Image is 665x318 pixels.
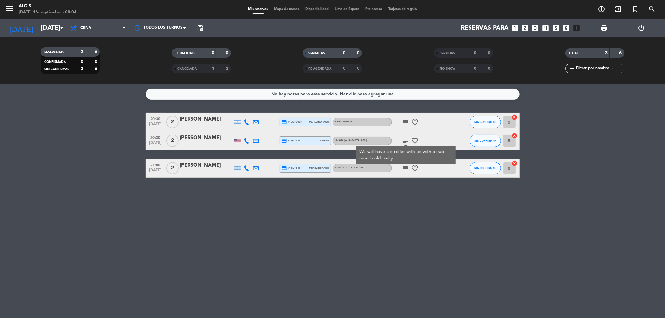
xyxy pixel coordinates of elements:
[542,24,550,32] i: looks_4
[271,91,394,98] div: No hay notas para este servicio. Haz clic para agregar una
[568,65,576,72] i: filter_list
[343,51,345,55] strong: 0
[512,133,518,139] i: cancel
[271,7,302,11] span: Mapa de mesas
[512,114,518,120] i: cancel
[282,119,302,125] span: visa * 9088
[332,7,362,11] span: Lista de Espera
[335,121,353,123] span: MENU BIGBOX
[44,60,66,64] span: CONFIRMADA
[308,52,325,55] span: SENTADAS
[282,138,287,144] i: credit_card
[309,166,329,170] span: mercadopago
[552,24,560,32] i: looks_5
[638,24,645,32] i: power_settings_new
[511,24,519,32] i: looks_one
[148,134,163,141] span: 20:30
[81,59,83,64] strong: 0
[440,52,455,55] span: SERVIDAS
[44,51,64,54] span: RESERVADAS
[180,115,233,123] div: [PERSON_NAME]
[282,119,287,125] i: credit_card
[282,138,302,144] span: visa * 6291
[212,51,214,55] strong: 0
[80,26,91,30] span: Cena
[335,139,367,142] span: SALON | A LA CARTA
[282,165,302,171] span: visa * 3080
[58,24,65,32] i: arrow_drop_down
[614,5,622,13] i: exit_to_app
[226,66,229,71] strong: 2
[470,162,501,174] button: SIN CONFIRMAR
[95,59,99,64] strong: 0
[598,5,605,13] i: add_circle_outline
[412,164,419,172] i: favorite_border
[148,141,163,148] span: [DATE]
[461,24,509,32] span: Reservas para
[619,51,623,55] strong: 6
[474,120,496,124] span: SIN CONFIRMAR
[412,137,419,145] i: favorite_border
[44,68,69,71] span: SIN CONFIRMAR
[573,24,581,32] i: add_box
[648,5,656,13] i: search
[81,67,83,71] strong: 3
[5,4,14,13] i: menu
[488,66,492,71] strong: 0
[605,51,608,55] strong: 3
[474,51,476,55] strong: 0
[320,139,329,143] span: stripe
[81,50,83,54] strong: 3
[385,7,420,11] span: Tarjetas de regalo
[166,162,179,174] span: 2
[335,167,363,169] span: MENÚ CORTO | SALÓN
[226,51,229,55] strong: 0
[343,66,345,71] strong: 0
[19,3,76,9] div: Alo's
[148,168,163,175] span: [DATE]
[623,19,660,37] div: LOG OUT
[360,139,367,142] span: , ARS |
[95,50,99,54] strong: 6
[5,4,14,15] button: menu
[180,161,233,169] div: [PERSON_NAME]
[357,51,361,55] strong: 0
[402,164,410,172] i: subject
[532,24,540,32] i: looks_3
[166,116,179,128] span: 2
[440,67,455,70] span: NO SHOW
[362,7,385,11] span: Pre-acceso
[308,67,331,70] span: RE AGENDADA
[180,134,233,142] div: [PERSON_NAME]
[569,52,579,55] span: TOTAL
[309,120,329,124] span: mercadopago
[474,139,496,142] span: SIN CONFIRMAR
[521,24,529,32] i: looks_two
[576,65,624,72] input: Filtrar por nombre...
[359,149,452,162] div: We will have a stroller with us with a two month old baby.
[470,116,501,128] button: SIN CONFIRMAR
[600,24,608,32] span: print
[148,161,163,168] span: 21:00
[357,66,361,71] strong: 0
[402,118,410,126] i: subject
[474,66,476,71] strong: 0
[488,51,492,55] strong: 0
[631,5,639,13] i: turned_in_not
[412,118,419,126] i: favorite_border
[196,24,204,32] span: pending_actions
[512,160,518,166] i: cancel
[470,135,501,147] button: SIN CONFIRMAR
[562,24,571,32] i: looks_6
[177,52,195,55] span: CHECK INS
[5,21,38,35] i: [DATE]
[402,137,410,145] i: subject
[148,122,163,129] span: [DATE]
[212,66,214,71] strong: 1
[302,7,332,11] span: Disponibilidad
[474,166,496,170] span: SIN CONFIRMAR
[148,115,163,122] span: 20:30
[177,67,197,70] span: CANCELADA
[282,165,287,171] i: credit_card
[245,7,271,11] span: Mis reservas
